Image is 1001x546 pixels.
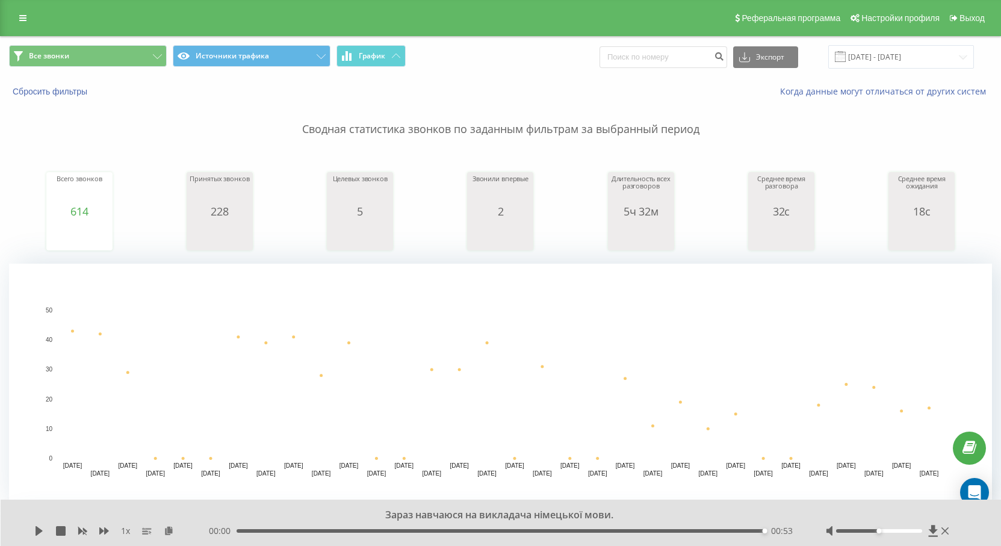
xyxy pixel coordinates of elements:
svg: A chart. [49,217,110,253]
div: 5ч 32м [611,205,671,217]
div: Среднее время разговора [751,175,811,205]
text: [DATE] [754,470,773,477]
text: [DATE] [809,470,828,477]
span: 00:53 [771,525,793,537]
text: [DATE] [560,462,580,469]
text: [DATE] [892,462,911,469]
text: [DATE] [781,462,801,469]
text: [DATE] [533,470,552,477]
text: [DATE] [256,470,276,477]
svg: A chart. [611,217,671,253]
button: Источники трафика [173,45,330,67]
text: [DATE] [726,462,745,469]
text: [DATE] [119,462,138,469]
span: Все звонки [29,51,69,61]
span: 00:00 [209,525,237,537]
text: [DATE] [173,462,193,469]
text: [DATE] [339,462,359,469]
button: Экспорт [733,46,798,68]
div: Зараз навчаюся на викладача німецької мови. [126,509,860,522]
text: [DATE] [671,462,690,469]
text: [DATE] [201,470,220,477]
text: [DATE] [505,462,524,469]
text: [DATE] [616,462,635,469]
text: [DATE] [643,470,663,477]
text: [DATE] [91,470,110,477]
svg: A chart. [891,217,952,253]
span: Настройки профиля [861,13,940,23]
div: Accessibility label [877,529,882,533]
div: 228 [190,205,250,217]
svg: A chart. [330,217,390,253]
div: Среднее время ожидания [891,175,952,205]
text: [DATE] [837,462,856,469]
svg: A chart. [470,217,530,253]
span: График [359,52,385,60]
text: [DATE] [229,462,248,469]
div: 614 [49,205,110,217]
input: Поиск по номеру [600,46,727,68]
div: 32с [751,205,811,217]
text: [DATE] [312,470,331,477]
button: Все звонки [9,45,167,67]
text: [DATE] [699,470,718,477]
div: Принятых звонков [190,175,250,205]
p: Сводная статистика звонков по заданным фильтрам за выбранный период [9,98,992,137]
span: 1 x [121,525,130,537]
text: [DATE] [920,470,939,477]
text: [DATE] [422,470,441,477]
div: Длительность всех разговоров [611,175,671,205]
text: [DATE] [864,470,884,477]
button: Сбросить фильтры [9,86,93,97]
text: [DATE] [367,470,386,477]
div: 18с [891,205,952,217]
text: [DATE] [477,470,497,477]
svg: A chart. [751,217,811,253]
text: [DATE] [146,470,165,477]
text: 20 [46,396,53,403]
div: Звонили впервые [470,175,530,205]
text: [DATE] [450,462,469,469]
span: Реферальная программа [742,13,840,23]
a: Когда данные могут отличаться от других систем [780,85,992,97]
text: 10 [46,426,53,432]
span: Выход [959,13,985,23]
div: 2 [470,205,530,217]
text: 30 [46,367,53,373]
text: [DATE] [588,470,607,477]
div: Целевых звонков [330,175,390,205]
svg: A chart. [190,217,250,253]
text: 50 [46,307,53,314]
text: [DATE] [395,462,414,469]
text: [DATE] [63,462,82,469]
div: Open Intercom Messenger [960,478,989,507]
text: [DATE] [284,462,303,469]
text: 0 [49,455,52,462]
svg: A chart. [9,264,992,504]
div: 5 [330,205,390,217]
div: Accessibility label [763,529,767,533]
div: Всего звонков [49,175,110,205]
text: 40 [46,337,53,343]
button: График [336,45,406,67]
